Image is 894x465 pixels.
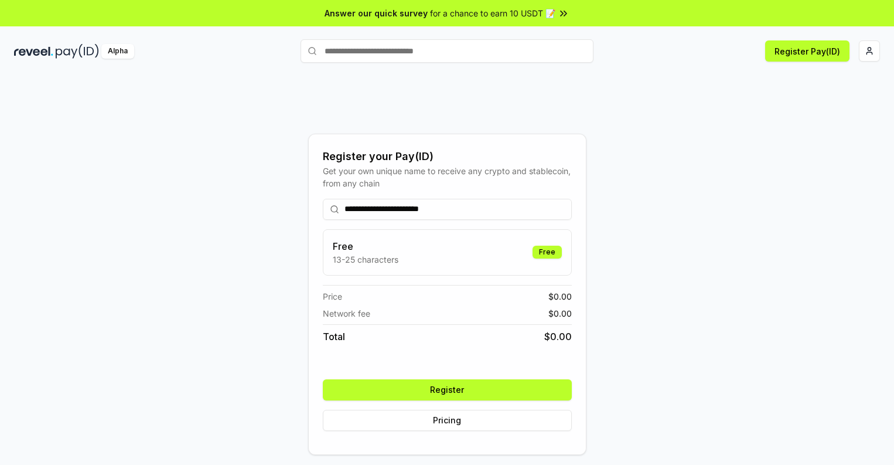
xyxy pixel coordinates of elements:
[765,40,849,62] button: Register Pay(ID)
[323,410,572,431] button: Pricing
[548,290,572,303] span: $ 0.00
[14,44,53,59] img: reveel_dark
[544,330,572,344] span: $ 0.00
[323,148,572,165] div: Register your Pay(ID)
[323,330,345,344] span: Total
[533,246,562,259] div: Free
[101,44,134,59] div: Alpha
[548,307,572,320] span: $ 0.00
[430,7,555,19] span: for a chance to earn 10 USDT 📝
[323,165,572,189] div: Get your own unique name to receive any crypto and stablecoin, from any chain
[323,307,370,320] span: Network fee
[323,379,572,400] button: Register
[333,239,398,253] h3: Free
[333,253,398,266] p: 13-25 characters
[56,44,99,59] img: pay_id
[325,7,428,19] span: Answer our quick survey
[323,290,342,303] span: Price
